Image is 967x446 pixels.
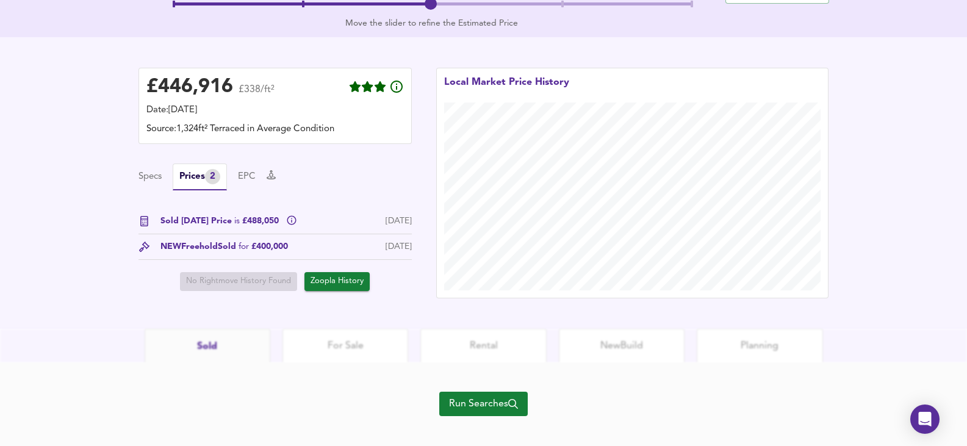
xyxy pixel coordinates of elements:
div: Source: 1,324ft² Terraced in Average Condition [146,123,404,136]
div: Date: [DATE] [146,104,404,117]
div: [DATE] [386,215,412,228]
span: Sold £400,000 [218,240,288,253]
div: Open Intercom Messenger [910,405,940,434]
button: Specs [138,170,162,184]
span: is [234,217,240,225]
button: Prices2 [173,164,227,190]
div: Prices [179,169,220,184]
button: Run Searches [439,392,528,416]
div: Local Market Price History [444,76,569,103]
button: Zoopla History [304,272,370,291]
button: EPC [238,170,256,184]
div: [DATE] [386,240,412,253]
span: Run Searches [449,395,518,412]
div: NEW Freehold [160,240,288,253]
span: £338/ft² [239,85,275,103]
div: Move the slider to refine the Estimated Price [173,17,691,29]
span: Zoopla History [311,275,364,289]
span: Sold [DATE] Price £488,050 [160,215,281,228]
div: £ 446,916 [146,78,233,96]
div: 2 [205,169,220,184]
span: for [239,242,249,251]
